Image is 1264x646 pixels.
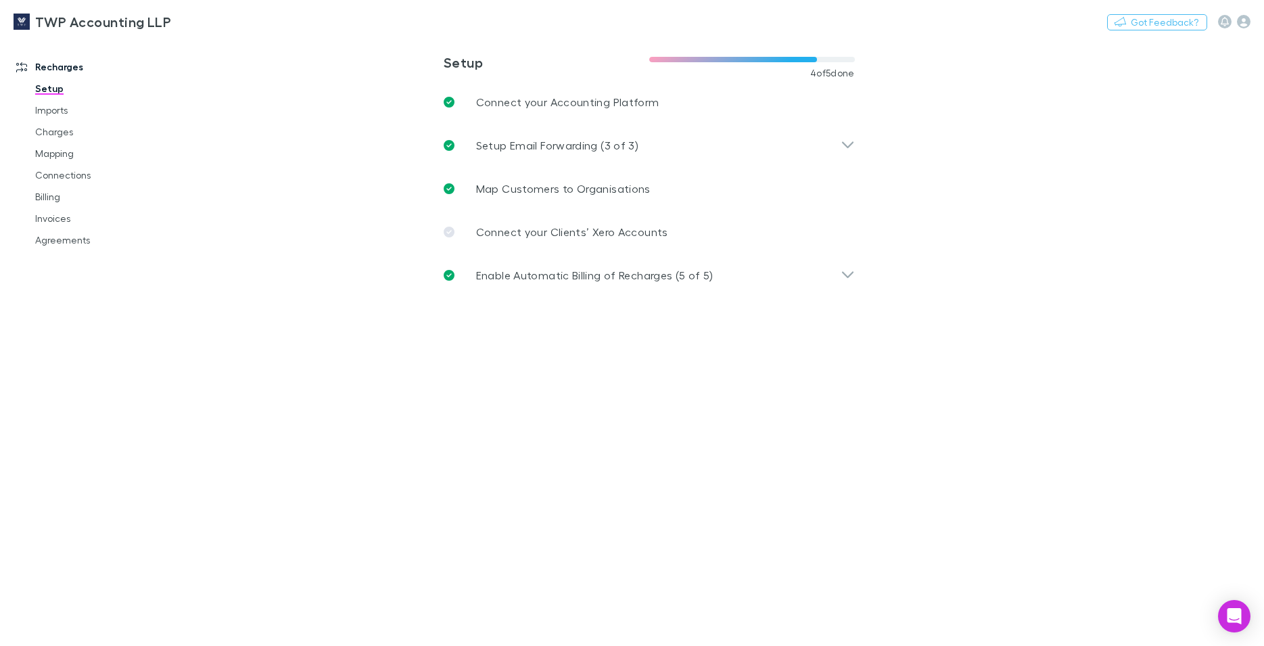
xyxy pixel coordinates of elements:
a: Setup [22,78,184,99]
a: TWP Accounting LLP [5,5,179,38]
a: Connect your Clients’ Xero Accounts [433,210,866,254]
a: Charges [22,121,184,143]
h3: TWP Accounting LLP [35,14,171,30]
p: Connect your Accounting Platform [476,94,659,110]
div: Setup Email Forwarding (3 of 3) [433,124,866,167]
p: Enable Automatic Billing of Recharges (5 of 5) [476,267,713,283]
h3: Setup [444,54,649,70]
img: TWP Accounting LLP's Logo [14,14,30,30]
p: Connect your Clients’ Xero Accounts [476,224,668,240]
button: Got Feedback? [1107,14,1207,30]
a: Billing [22,186,184,208]
a: Invoices [22,208,184,229]
a: Agreements [22,229,184,251]
a: Connect your Accounting Platform [433,80,866,124]
a: Map Customers to Organisations [433,167,866,210]
div: Enable Automatic Billing of Recharges (5 of 5) [433,254,866,297]
div: Open Intercom Messenger [1218,600,1250,632]
a: Recharges [3,56,184,78]
a: Mapping [22,143,184,164]
p: Map Customers to Organisations [476,181,651,197]
span: 4 of 5 done [810,68,855,78]
a: Connections [22,164,184,186]
a: Imports [22,99,184,121]
p: Setup Email Forwarding (3 of 3) [476,137,638,154]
